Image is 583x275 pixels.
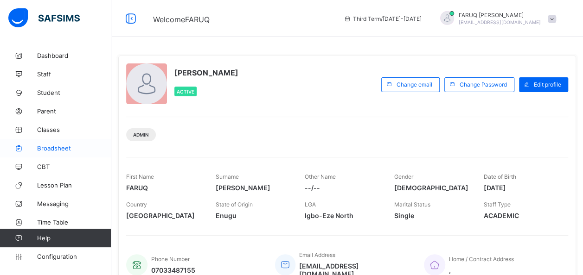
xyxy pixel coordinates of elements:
span: Staff [37,70,111,78]
span: Configuration [37,253,111,260]
span: Help [37,234,111,242]
span: Single [394,212,470,219]
span: FARUQ [PERSON_NAME] [459,12,541,19]
span: Change Password [460,81,507,88]
span: Time Table [37,219,111,226]
div: FARUQUMAR [431,11,561,26]
span: LGA [305,201,316,208]
span: Messaging [37,200,111,207]
span: [GEOGRAPHIC_DATA] [126,212,202,219]
span: Student [37,89,111,96]
span: Country [126,201,147,208]
span: [EMAIL_ADDRESS][DOMAIN_NAME] [459,19,541,25]
span: [DEMOGRAPHIC_DATA] [394,184,470,192]
span: session/term information [344,15,422,22]
span: Classes [37,126,111,133]
span: Surname [216,173,239,180]
span: Igbo-Eze North [305,212,380,219]
span: Welcome FARUQ [153,15,210,24]
span: Change email [397,81,432,88]
span: [PERSON_NAME] [216,184,291,192]
span: Date of Birth [483,173,516,180]
span: ACADEMIC [483,212,559,219]
span: Active [177,89,194,94]
span: FARUQ [126,184,202,192]
span: CBT [37,163,111,170]
span: Email Address [299,251,335,258]
span: Gender [394,173,413,180]
span: Other Name [305,173,336,180]
span: Phone Number [151,256,190,262]
span: Admin [133,132,149,137]
span: Lesson Plan [37,181,111,189]
span: [DATE] [483,184,559,192]
span: Home / Contract Address [449,256,514,262]
span: Dashboard [37,52,111,59]
span: 07033487155 [151,266,195,274]
span: First Name [126,173,154,180]
span: Staff Type [483,201,510,208]
span: [PERSON_NAME] [174,68,238,77]
span: --/-- [305,184,380,192]
span: Broadsheet [37,144,111,152]
span: Parent [37,107,111,115]
img: safsims [8,8,80,28]
span: , [449,266,514,274]
span: Marital Status [394,201,430,208]
span: Edit profile [534,81,561,88]
span: State of Origin [216,201,253,208]
span: Enugu [216,212,291,219]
